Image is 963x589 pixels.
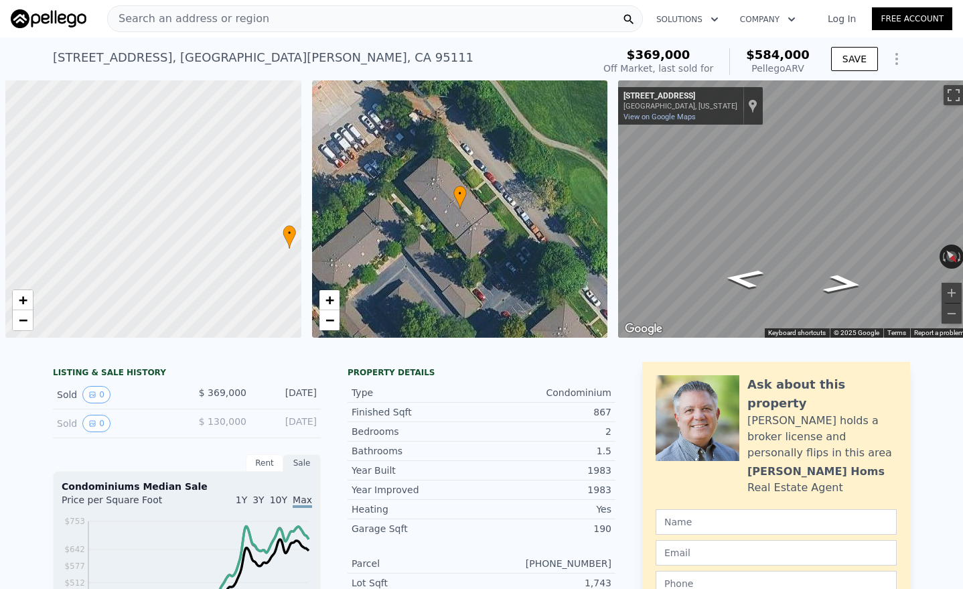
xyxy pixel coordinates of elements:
[57,386,176,403] div: Sold
[656,540,897,566] input: Email
[940,245,947,269] button: Rotate counterclockwise
[747,480,843,496] div: Real Estate Agent
[942,304,962,324] button: Zoom out
[319,290,340,310] a: Zoom in
[283,454,321,472] div: Sale
[481,386,611,399] div: Condominium
[352,503,481,516] div: Heating
[747,413,897,461] div: [PERSON_NAME] holds a broker license and personally flips in this area
[746,62,810,75] div: Pellego ARV
[806,270,879,298] path: Go Northwest, Lone Bluff Way
[746,48,810,62] span: $584,000
[64,545,85,554] tspan: $642
[199,387,246,398] span: $ 369,000
[623,91,737,102] div: [STREET_ADDRESS]
[257,415,317,432] div: [DATE]
[481,425,611,438] div: 2
[352,405,481,419] div: Finished Sqft
[283,227,296,239] span: •
[352,464,481,477] div: Year Built
[62,493,187,515] div: Price per Square Foot
[108,11,269,27] span: Search an address or region
[293,495,312,508] span: Max
[352,522,481,535] div: Garage Sqft
[348,367,615,378] div: Property details
[623,113,696,121] a: View on Google Maps
[53,48,473,67] div: [STREET_ADDRESS] , [GEOGRAPHIC_DATA][PERSON_NAME] , CA 95111
[481,557,611,570] div: [PHONE_NUMBER]
[19,291,27,308] span: +
[257,386,317,403] div: [DATE]
[831,47,878,71] button: SAVE
[621,320,666,338] a: Open this area in Google Maps (opens a new window)
[453,188,467,200] span: •
[481,464,611,477] div: 1983
[603,62,713,75] div: Off Market, last sold for
[199,416,246,427] span: $ 130,000
[246,454,283,472] div: Rent
[352,444,481,458] div: Bathrooms
[481,444,611,458] div: 1.5
[236,495,247,505] span: 1Y
[646,7,729,31] button: Solutions
[748,99,757,113] a: Show location on map
[64,578,85,588] tspan: $512
[319,310,340,330] a: Zoom out
[627,48,690,62] span: $369,000
[325,291,334,308] span: +
[11,9,86,28] img: Pellego
[729,7,806,31] button: Company
[887,329,906,336] a: Terms (opens in new tab)
[352,483,481,497] div: Year Improved
[19,312,27,328] span: −
[481,405,611,419] div: 867
[283,225,296,249] div: •
[481,483,611,497] div: 1983
[82,386,110,403] button: View historical data
[747,464,885,480] div: [PERSON_NAME] Homs
[270,495,287,505] span: 10Y
[623,102,737,111] div: [GEOGRAPHIC_DATA], [US_STATE]
[481,503,611,516] div: Yes
[352,425,481,438] div: Bedrooms
[57,415,176,432] div: Sold
[53,367,321,381] div: LISTING & SALE HISTORY
[621,320,666,338] img: Google
[252,495,264,505] span: 3Y
[64,562,85,571] tspan: $577
[656,509,897,535] input: Name
[942,283,962,303] button: Zoom in
[747,375,897,413] div: Ask about this property
[325,312,334,328] span: −
[707,265,780,293] path: Go Southeast, Lone Bluff Way
[883,46,910,72] button: Show Options
[13,290,33,310] a: Zoom in
[82,415,110,432] button: View historical data
[62,480,312,493] div: Condominiums Median Sale
[352,557,481,570] div: Parcel
[768,328,826,338] button: Keyboard shortcuts
[812,12,872,25] a: Log In
[834,329,879,336] span: © 2025 Google
[872,7,952,30] a: Free Account
[453,186,467,209] div: •
[481,522,611,535] div: 190
[13,310,33,330] a: Zoom out
[64,517,85,526] tspan: $753
[352,386,481,399] div: Type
